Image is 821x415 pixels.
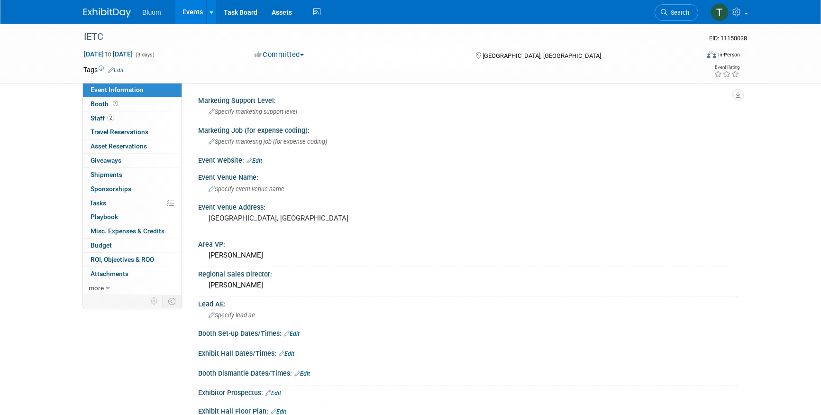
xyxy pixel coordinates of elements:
a: Shipments [83,168,182,182]
a: Asset Reservations [83,139,182,153]
span: Specify marketing support level [209,108,297,115]
img: Taylor Bradley [711,3,729,21]
a: Booth [83,97,182,111]
div: Marketing Support Level: [198,93,738,105]
span: Event ID: 11150038 [709,35,747,42]
div: IETC [81,28,684,46]
div: Area VP: [198,237,738,249]
span: (3 days) [135,52,155,58]
span: Playbook [91,213,118,221]
span: Budget [91,241,112,249]
button: Committed [251,50,308,60]
span: [DATE] [DATE] [83,50,133,58]
a: Edit [279,350,294,357]
span: Attachments [91,270,128,277]
a: Tasks [83,196,182,210]
img: ExhibitDay [83,8,131,18]
span: Specify marketing job (for expense coding) [209,138,327,145]
span: ROI, Objectives & ROO [91,256,154,263]
span: Shipments [91,171,122,178]
a: Edit [246,157,262,164]
span: Booth not reserved yet [111,100,120,107]
div: Regional Sales Director: [198,267,738,279]
span: Booth [91,100,120,108]
td: Toggle Event Tabs [163,295,182,307]
a: more [83,281,182,295]
div: Booth Set-up Dates/Times: [198,326,738,339]
a: Edit [294,370,310,377]
a: Attachments [83,267,182,281]
a: Travel Reservations [83,125,182,139]
div: Exhibit Hall Dates/Times: [198,346,738,359]
a: Staff2 [83,111,182,125]
div: Marketing Job (for expense coding): [198,123,738,135]
td: Tags [83,65,124,74]
span: [GEOGRAPHIC_DATA], [GEOGRAPHIC_DATA] [483,52,601,59]
a: Edit [265,390,281,397]
span: Specify event venue name [209,185,284,193]
span: Travel Reservations [91,128,148,136]
a: Sponsorships [83,182,182,196]
span: Giveaways [91,157,121,164]
a: Misc. Expenses & Credits [83,224,182,238]
span: Staff [91,114,114,122]
span: Asset Reservations [91,142,147,150]
div: Event Website: [198,153,738,166]
span: more [89,284,104,292]
span: Specify lead ae [209,312,255,319]
span: Bluum [142,9,161,16]
a: Edit [284,331,300,337]
a: Giveaways [83,154,182,167]
div: Exhibitor Prospectus: [198,386,738,398]
span: 2 [107,114,114,121]
a: ROI, Objectives & ROO [83,253,182,267]
span: Tasks [90,199,106,207]
div: [PERSON_NAME] [205,248,730,263]
span: Event Information [91,86,144,93]
a: Edit [108,67,124,74]
div: Event Venue Name: [198,170,738,182]
a: Search [655,4,698,21]
div: Event Venue Address: [198,200,738,212]
div: Event Rating [714,65,739,70]
a: Event Information [83,83,182,97]
a: Playbook [83,210,182,224]
div: Event Format [642,49,740,64]
span: Misc. Expenses & Credits [91,227,164,235]
div: Lead AE: [198,297,738,309]
td: Personalize Event Tab Strip [146,295,163,307]
div: Booth Dismantle Dates/Times: [198,366,738,378]
pre: [GEOGRAPHIC_DATA], [GEOGRAPHIC_DATA] [209,214,412,222]
div: In-Person [718,51,740,58]
span: Sponsorships [91,185,131,193]
a: Edit [271,408,286,415]
a: Budget [83,239,182,252]
span: Search [667,9,689,16]
img: Format-Inperson.png [707,51,716,58]
div: [PERSON_NAME] [205,278,730,293]
span: to [104,50,113,58]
